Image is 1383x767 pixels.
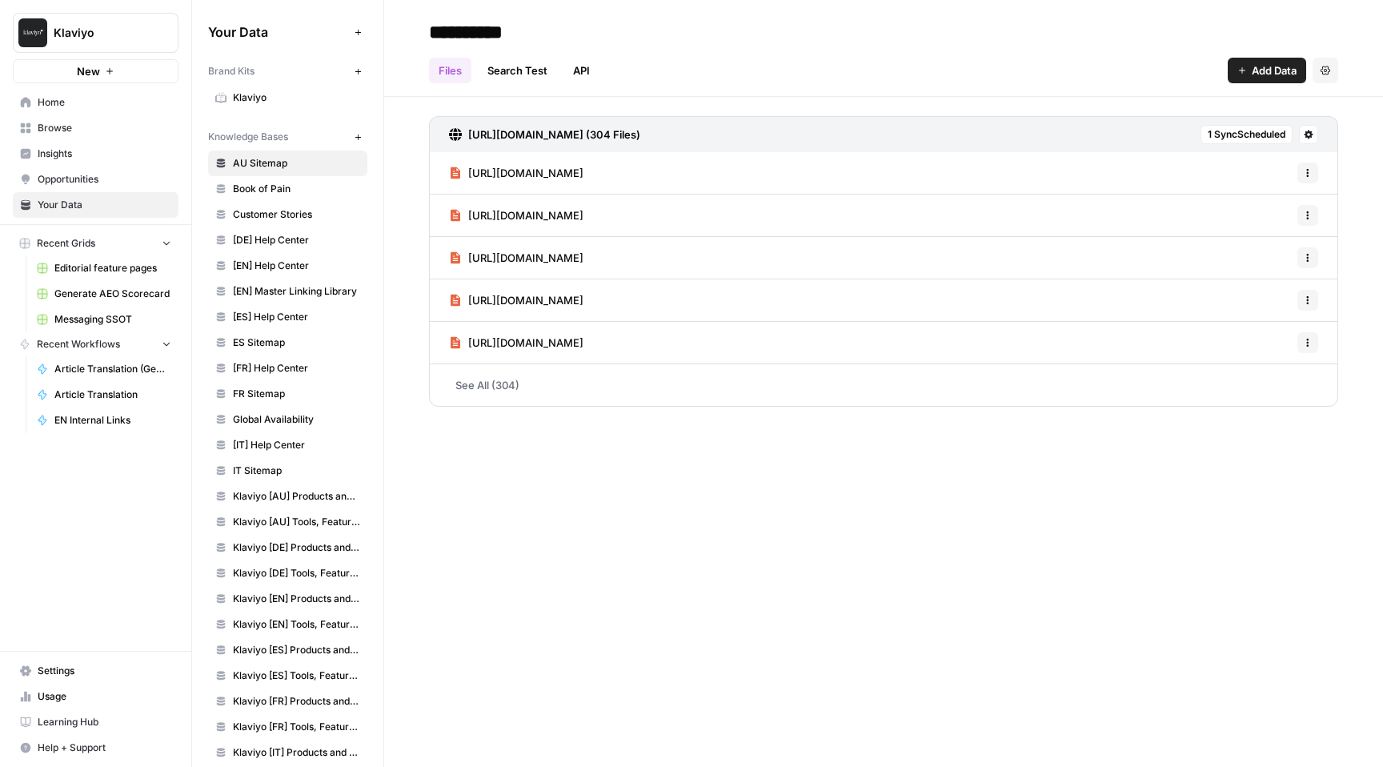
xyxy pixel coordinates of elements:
[233,412,360,427] span: Global Availability
[449,279,583,321] a: [URL][DOMAIN_NAME]
[13,13,178,53] button: Workspace: Klaviyo
[208,176,367,202] a: Book of Pain
[208,586,367,612] a: Klaviyo [EN] Products and Solutions
[208,64,255,78] span: Brand Kits
[30,255,178,281] a: Editorial feature pages
[468,250,583,266] span: [URL][DOMAIN_NAME]
[54,388,171,402] span: Article Translation
[468,165,583,181] span: [URL][DOMAIN_NAME]
[429,58,471,83] a: Files
[468,335,583,351] span: [URL][DOMAIN_NAME]
[449,237,583,279] a: [URL][DOMAIN_NAME]
[449,195,583,236] a: [URL][DOMAIN_NAME]
[233,669,360,683] span: Klaviyo [ES] Tools, Features, Marketing Resources, Glossary, Blogs
[233,310,360,324] span: [ES] Help Center
[208,663,367,689] a: Klaviyo [ES] Tools, Features, Marketing Resources, Glossary, Blogs
[1228,58,1306,83] button: Add Data
[1208,127,1285,142] span: 1 Sync Scheduled
[233,617,360,632] span: Klaviyo [EN] Tools, Features, Marketing Resources, Glossary, Blogs
[13,231,178,255] button: Recent Grids
[233,566,360,580] span: Klaviyo [DE] Tools, Features, Marketing Resources, Glossary, Blogs
[233,438,360,452] span: [IT] Help Center
[13,141,178,167] a: Insights
[208,202,367,227] a: Customer Stories
[233,643,360,657] span: Klaviyo [ES] Products and Solutions
[13,709,178,735] a: Learning Hub
[38,689,171,704] span: Usage
[429,364,1338,406] a: See All (304)
[208,151,367,176] a: AU Sitemap
[233,284,360,299] span: [EN] Master Linking Library
[233,464,360,478] span: IT Sitemap
[38,715,171,729] span: Learning Hub
[563,58,599,83] a: API
[208,637,367,663] a: Klaviyo [ES] Products and Solutions
[208,381,367,407] a: FR Sitemap
[13,59,178,83] button: New
[30,307,178,332] a: Messaging SSOT
[449,117,640,152] a: [URL][DOMAIN_NAME] (304 Files)
[208,432,367,458] a: [IT] Help Center
[208,612,367,637] a: Klaviyo [EN] Tools, Features, Marketing Resources, Glossary, Blogs
[208,22,348,42] span: Your Data
[208,458,367,484] a: IT Sitemap
[1201,125,1293,144] button: 1 SyncScheduled
[233,592,360,606] span: Klaviyo [EN] Products and Solutions
[233,259,360,273] span: [EN] Help Center
[233,335,360,350] span: ES Sitemap
[208,130,288,144] span: Knowledge Bases
[208,714,367,740] a: Klaviyo [FR] Tools, Features, Marketing Resources, Glossary, Blogs
[208,279,367,304] a: [EN] Master Linking Library
[13,90,178,115] a: Home
[208,484,367,509] a: Klaviyo [AU] Products and Solutions
[54,261,171,275] span: Editorial feature pages
[208,689,367,714] a: Klaviyo [FR] Products and Solutions
[233,489,360,504] span: Klaviyo [AU] Products and Solutions
[478,58,557,83] a: Search Test
[208,740,367,765] a: Klaviyo [IT] Products and Solutions
[233,745,360,760] span: Klaviyo [IT] Products and Solutions
[208,355,367,381] a: [FR] Help Center
[208,227,367,253] a: [DE] Help Center
[13,115,178,141] a: Browse
[233,540,360,555] span: Klaviyo [DE] Products and Solutions
[233,207,360,222] span: Customer Stories
[30,356,178,382] a: Article Translation (Gemini)
[233,694,360,709] span: Klaviyo [FR] Products and Solutions
[233,156,360,171] span: AU Sitemap
[54,287,171,301] span: Generate AEO Scorecard
[13,684,178,709] a: Usage
[233,515,360,529] span: Klaviyo [AU] Tools, Features, Marketing Resources, Glossary, Blogs
[233,387,360,401] span: FR Sitemap
[38,172,171,187] span: Opportunities
[233,720,360,734] span: Klaviyo [FR] Tools, Features, Marketing Resources, Glossary, Blogs
[13,167,178,192] a: Opportunities
[30,408,178,433] a: EN Internal Links
[13,192,178,218] a: Your Data
[208,304,367,330] a: [ES] Help Center
[233,90,360,105] span: Klaviyo
[233,182,360,196] span: Book of Pain
[54,312,171,327] span: Messaging SSOT
[54,25,150,41] span: Klaviyo
[18,18,47,47] img: Klaviyo Logo
[468,126,640,143] h3: [URL][DOMAIN_NAME] (304 Files)
[38,95,171,110] span: Home
[30,382,178,408] a: Article Translation
[38,121,171,135] span: Browse
[208,535,367,560] a: Klaviyo [DE] Products and Solutions
[54,413,171,428] span: EN Internal Links
[38,198,171,212] span: Your Data
[37,337,120,351] span: Recent Workflows
[38,741,171,755] span: Help + Support
[208,560,367,586] a: Klaviyo [DE] Tools, Features, Marketing Resources, Glossary, Blogs
[208,85,367,110] a: Klaviyo
[208,253,367,279] a: [EN] Help Center
[30,281,178,307] a: Generate AEO Scorecard
[37,236,95,251] span: Recent Grids
[13,332,178,356] button: Recent Workflows
[449,322,583,363] a: [URL][DOMAIN_NAME]
[1252,62,1297,78] span: Add Data
[468,292,583,308] span: [URL][DOMAIN_NAME]
[233,361,360,375] span: [FR] Help Center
